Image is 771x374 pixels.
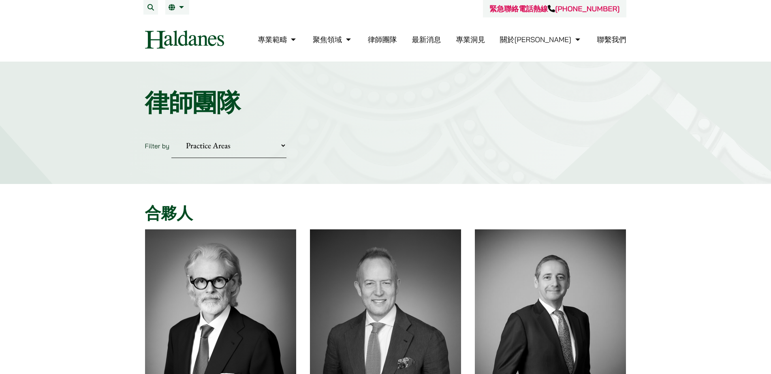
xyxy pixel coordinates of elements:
[145,203,626,223] h2: 合夥人
[258,35,298,44] a: 專業範疇
[145,30,224,49] img: Logo of Haldanes
[169,4,186,11] a: 繁
[145,142,170,150] label: Filter by
[368,35,397,44] a: 律師團隊
[145,88,626,117] h1: 律師團隊
[489,4,619,13] a: 緊急聯絡電話熱線[PHONE_NUMBER]
[412,35,441,44] a: 最新消息
[456,35,485,44] a: 專業洞見
[597,35,626,44] a: 聯繫我們
[500,35,582,44] a: 關於何敦
[313,35,353,44] a: 聚焦領域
